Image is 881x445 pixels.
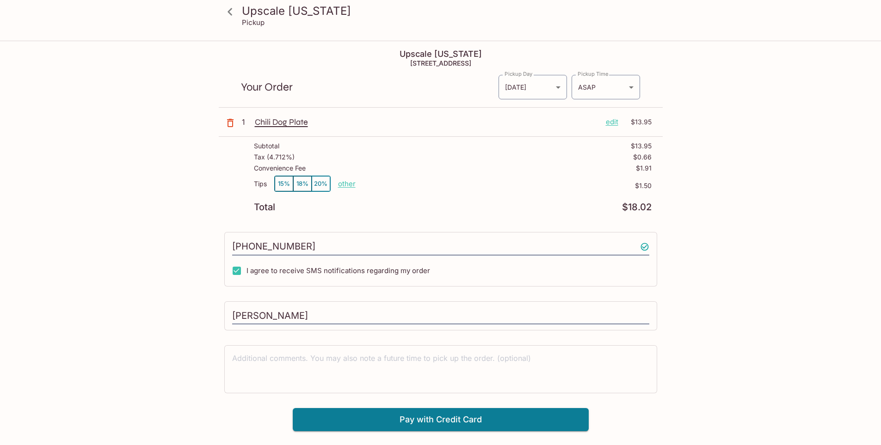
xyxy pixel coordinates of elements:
[293,176,312,191] button: 18%
[242,18,265,27] p: Pickup
[232,238,649,256] input: Enter phone number
[293,408,589,431] button: Pay with Credit Card
[254,165,306,172] p: Convenience Fee
[254,203,275,212] p: Total
[255,117,598,127] p: Chili Dog Plate
[572,75,640,99] div: ASAP
[631,142,652,150] p: $13.95
[275,176,293,191] button: 15%
[232,307,649,325] input: Enter first and last name
[505,70,532,78] label: Pickup Day
[219,49,663,59] h4: Upscale [US_STATE]
[633,153,652,161] p: $0.66
[246,266,430,275] span: I agree to receive SMS notifications regarding my order
[338,179,356,188] button: other
[499,75,567,99] div: [DATE]
[312,176,330,191] button: 20%
[241,83,498,91] p: Your Order
[254,142,279,150] p: Subtotal
[636,165,652,172] p: $1.91
[219,59,663,67] h5: [STREET_ADDRESS]
[254,153,295,161] p: Tax ( 4.712% )
[356,182,652,189] p: $1.50
[622,203,652,212] p: $18.02
[242,117,251,127] p: 1
[578,70,609,78] label: Pickup Time
[254,180,267,188] p: Tips
[242,4,655,18] h3: Upscale [US_STATE]
[606,117,618,127] p: edit
[624,117,652,127] p: $13.95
